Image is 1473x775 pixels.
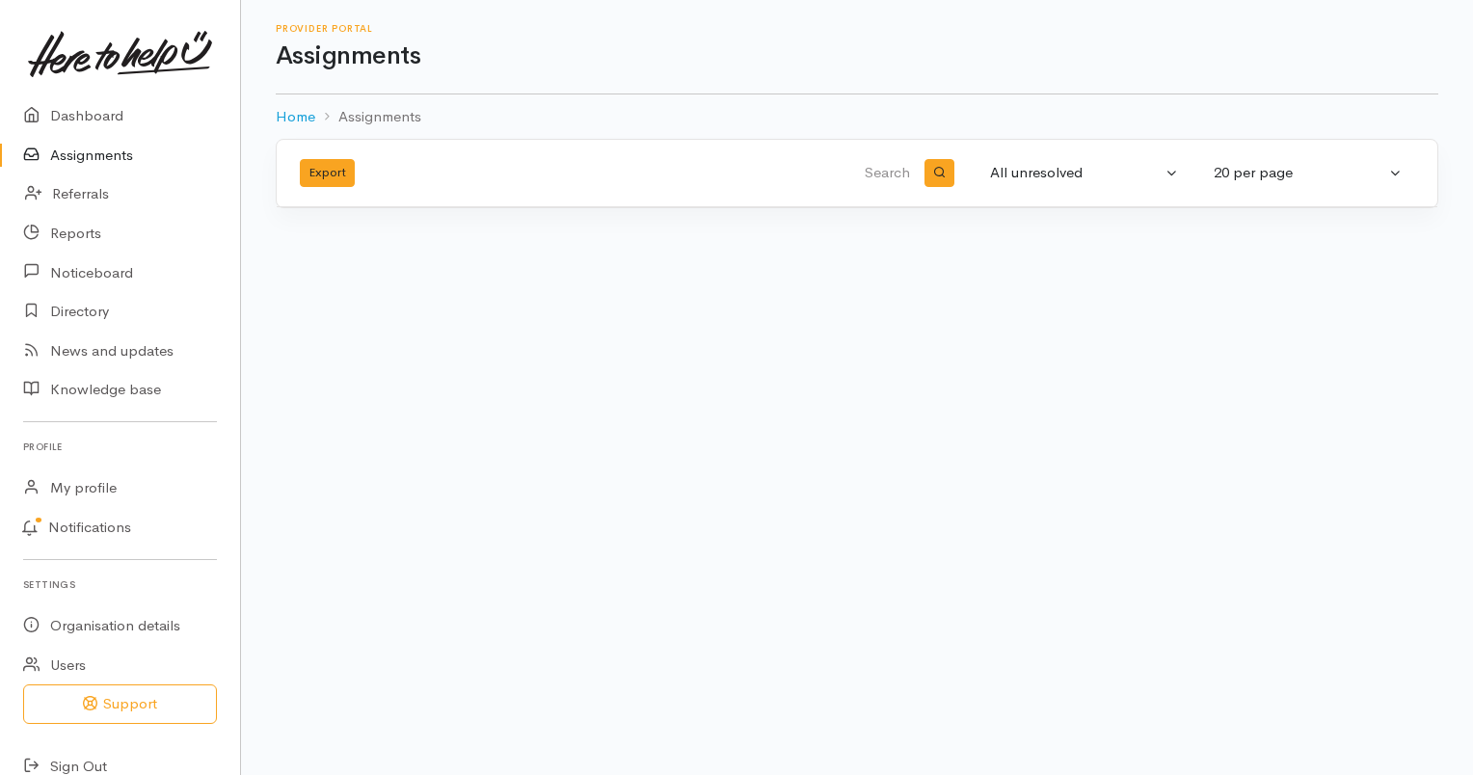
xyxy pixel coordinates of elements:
h6: Provider Portal [276,23,1438,34]
li: Assignments [315,106,421,128]
a: Home [276,106,315,128]
h1: Assignments [276,42,1438,70]
button: All unresolved [978,154,1191,192]
input: Search [639,150,914,197]
nav: breadcrumb [276,94,1438,140]
button: Export [300,159,355,187]
button: 20 per page [1202,154,1414,192]
h6: Profile [23,434,217,460]
div: 20 per page [1214,162,1385,184]
div: All unresolved [990,162,1162,184]
h6: Settings [23,572,217,598]
button: Support [23,684,217,724]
